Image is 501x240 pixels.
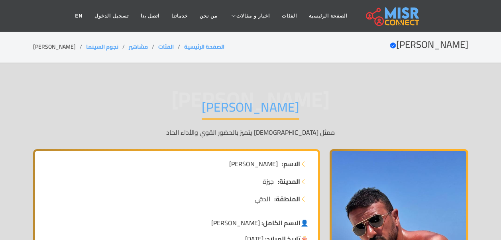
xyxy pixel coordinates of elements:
strong: الاسم: [282,159,300,169]
p: 👤 [45,218,308,228]
strong: المدينة: [278,177,300,186]
h1: [PERSON_NAME] [202,99,299,120]
h2: [PERSON_NAME] [390,39,468,51]
a: الصفحة الرئيسية [303,8,354,24]
strong: المنطقة: [274,194,300,204]
span: اخبار و مقالات [236,12,270,20]
a: من نحن [194,8,223,24]
span: [PERSON_NAME] [211,217,260,229]
a: مشاهير [129,41,148,52]
a: خدماتنا [165,8,194,24]
img: main.misr_connect [366,6,419,26]
li: [PERSON_NAME] [33,43,86,51]
strong: الاسم الكامل: [261,217,301,229]
a: الصفحة الرئيسية [184,41,224,52]
a: اتصل بنا [135,8,165,24]
a: الفئات [276,8,303,24]
span: الدقي [255,194,270,204]
a: الفئات [158,41,174,52]
a: اخبار و مقالات [223,8,276,24]
svg: Verified account [390,42,396,49]
p: ممثل [DEMOGRAPHIC_DATA] يتميز بالحضور القوي والأداء الحاد [33,128,468,137]
a: تسجيل الدخول [88,8,134,24]
span: جيزة [263,177,274,186]
a: نجوم السينما [86,41,118,52]
span: [PERSON_NAME] [229,159,278,169]
a: EN [69,8,89,24]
